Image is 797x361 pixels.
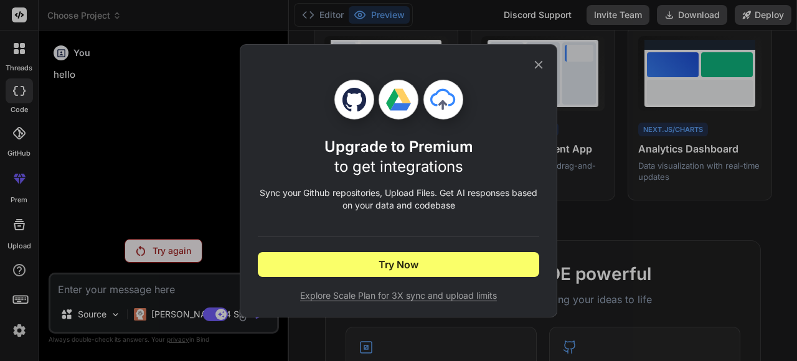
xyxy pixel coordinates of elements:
p: Sync your Github repositories, Upload Files. Get AI responses based on your data and codebase [258,187,539,212]
h1: Upgrade to Premium [324,137,473,177]
span: Explore Scale Plan for 3X sync and upload limits [258,289,539,302]
span: Try Now [379,257,418,272]
button: Try Now [258,252,539,277]
span: to get integrations [334,157,463,176]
